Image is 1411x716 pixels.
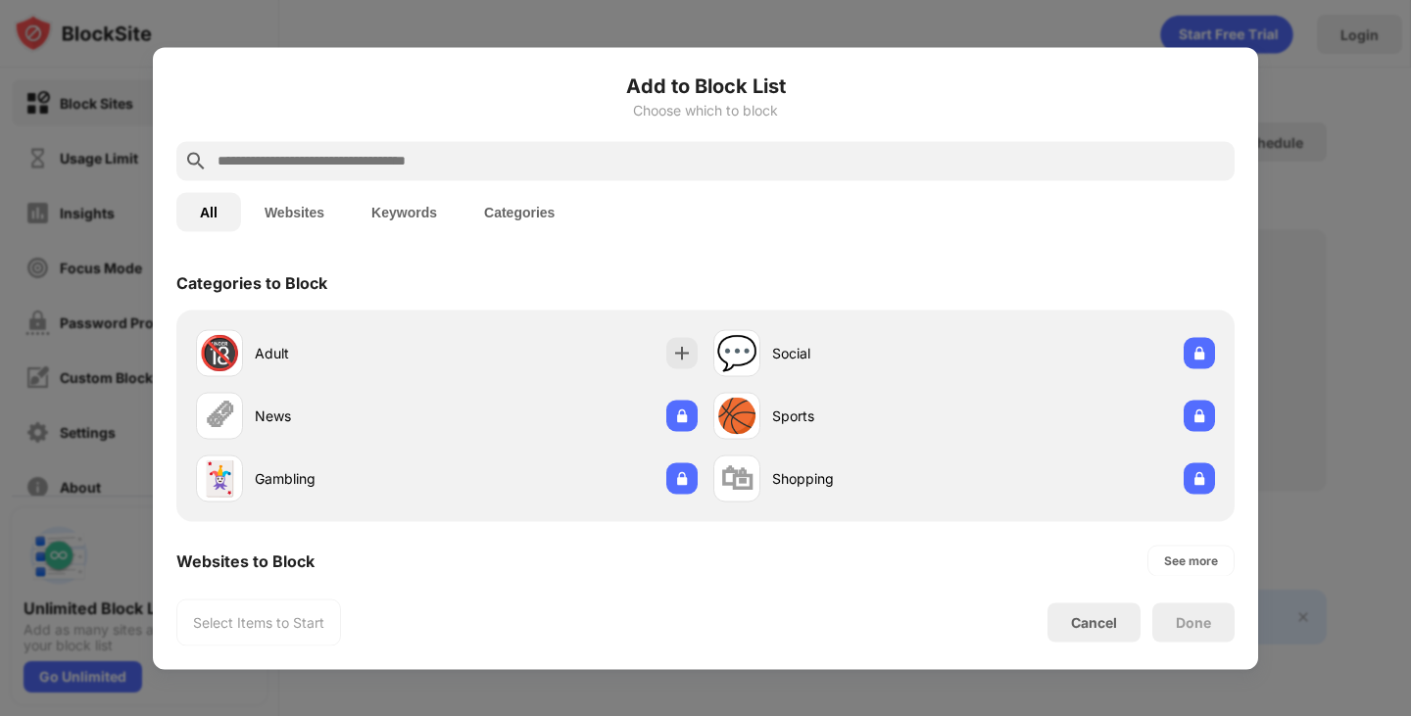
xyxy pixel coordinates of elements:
[772,406,964,426] div: Sports
[1164,550,1218,570] div: See more
[772,468,964,489] div: Shopping
[255,468,447,489] div: Gambling
[255,343,447,363] div: Adult
[176,272,327,292] div: Categories to Block
[1071,614,1117,631] div: Cancel
[176,550,315,570] div: Websites to Block
[348,192,461,231] button: Keywords
[1176,614,1211,630] div: Done
[176,192,241,231] button: All
[241,192,348,231] button: Websites
[199,333,240,373] div: 🔞
[176,102,1235,118] div: Choose which to block
[193,612,324,632] div: Select Items to Start
[716,333,757,373] div: 💬
[720,458,754,499] div: 🛍
[255,406,447,426] div: News
[716,396,757,436] div: 🏀
[176,71,1235,100] h6: Add to Block List
[184,149,208,172] img: search.svg
[772,343,964,363] div: Social
[199,458,240,499] div: 🃏
[461,192,578,231] button: Categories
[203,396,236,436] div: 🗞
